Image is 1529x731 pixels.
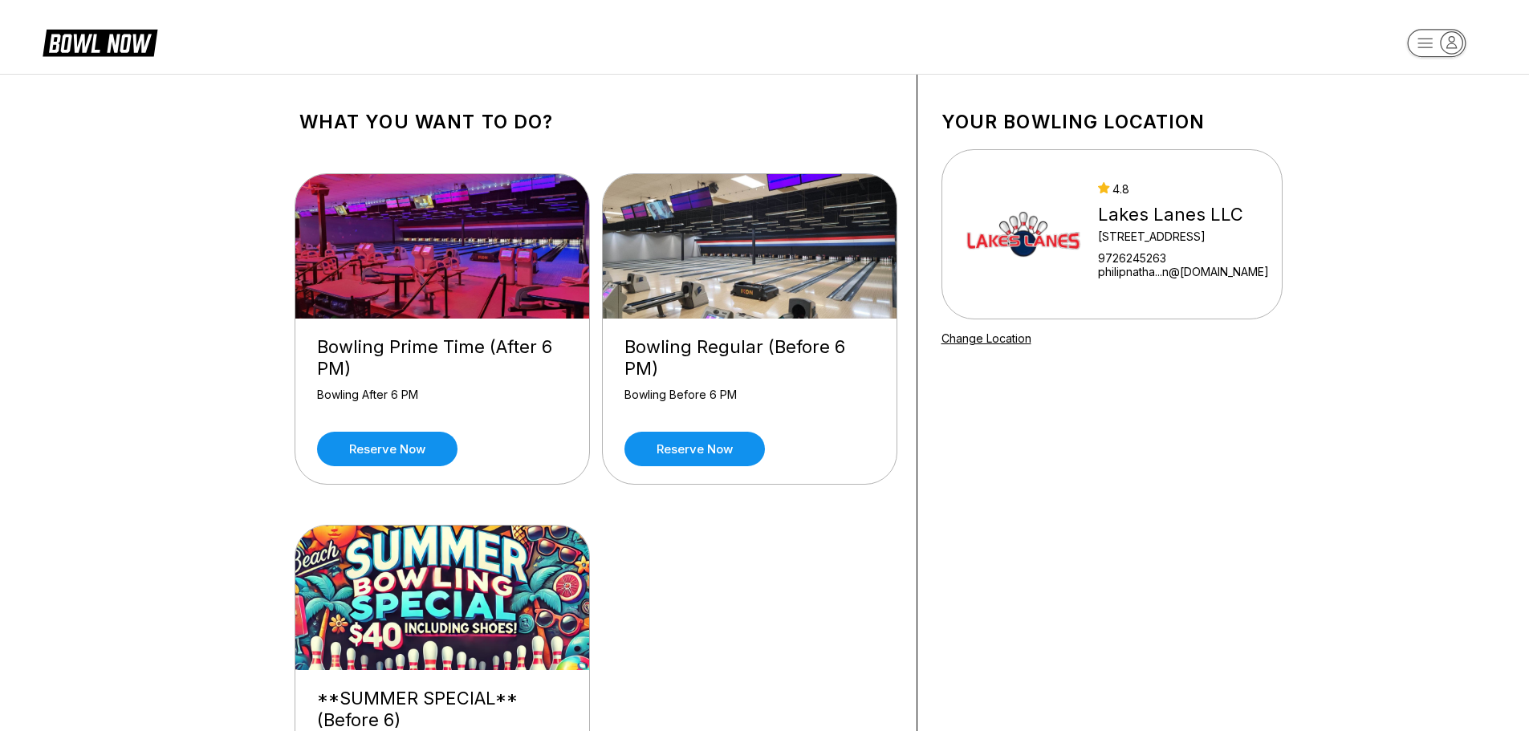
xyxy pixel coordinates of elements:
img: Bowling Prime Time (After 6 PM) [295,174,591,319]
img: Lakes Lanes LLC [963,174,1084,294]
img: Bowling Regular (Before 6 PM) [603,174,898,319]
div: Bowling Before 6 PM [624,388,875,416]
a: Reserve now [317,432,457,466]
div: [STREET_ADDRESS] [1098,229,1269,243]
div: 9726245263 [1098,251,1269,265]
a: Change Location [941,331,1031,345]
div: **SUMMER SPECIAL** (Before 6) [317,688,567,731]
a: Reserve now [624,432,765,466]
a: philipnatha...n@[DOMAIN_NAME] [1098,265,1269,278]
div: Bowling Prime Time (After 6 PM) [317,336,567,380]
div: 4.8 [1098,182,1269,196]
div: Bowling Regular (Before 6 PM) [624,336,875,380]
img: **SUMMER SPECIAL** (Before 6) [295,526,591,670]
div: Bowling After 6 PM [317,388,567,416]
h1: Your bowling location [941,111,1283,133]
h1: What you want to do? [299,111,893,133]
div: Lakes Lanes LLC [1098,204,1269,225]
